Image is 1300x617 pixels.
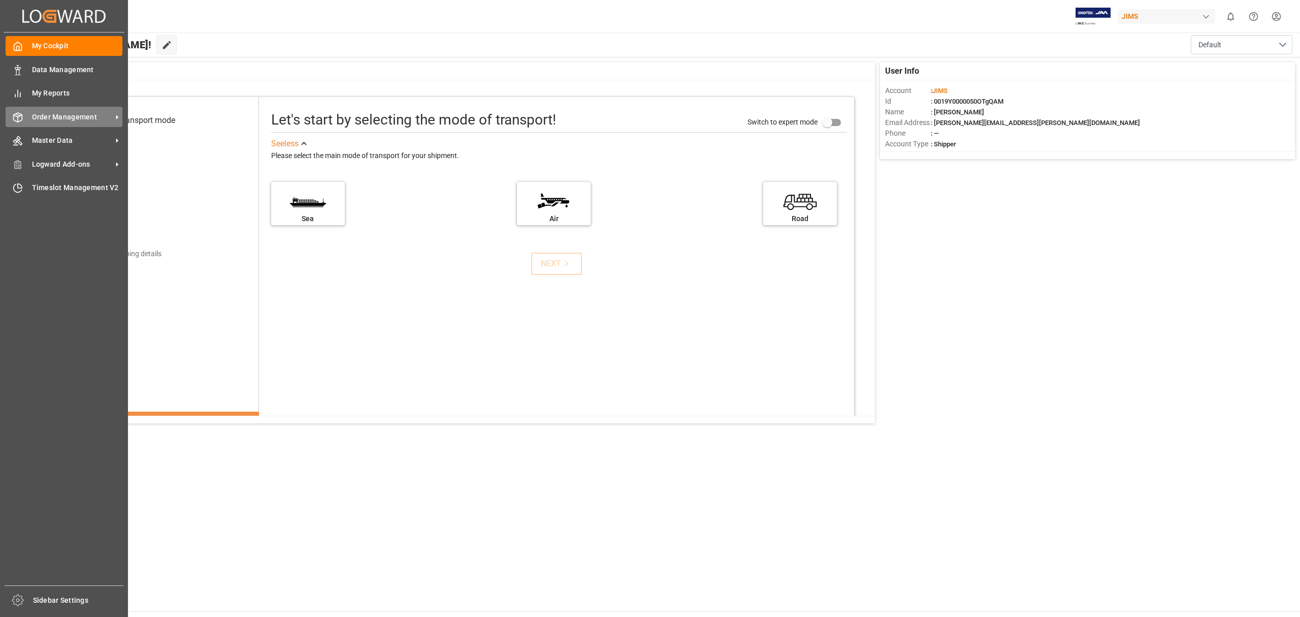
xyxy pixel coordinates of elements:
span: Switch to expert mode [747,118,818,126]
span: User Info [885,65,919,77]
span: Account Type [885,139,931,149]
div: Select transport mode [96,114,175,127]
span: Default [1198,40,1221,50]
span: Account [885,85,931,96]
div: See less [271,138,299,150]
div: Air [522,213,586,224]
button: open menu [1191,35,1292,54]
img: Exertis%20JAM%20-%20Email%20Logo.jpg_1722504956.jpg [1076,8,1111,25]
span: Order Management [32,112,112,122]
button: Help Center [1242,5,1265,28]
a: Data Management [6,59,122,79]
a: My Reports [6,83,122,103]
span: Email Address [885,117,931,128]
span: : [931,87,948,95]
span: : [PERSON_NAME][EMAIL_ADDRESS][PERSON_NAME][DOMAIN_NAME] [931,119,1140,127]
button: NEXT [531,253,582,275]
span: My Cockpit [32,41,123,51]
span: : Shipper [931,140,956,148]
span: Id [885,96,931,107]
div: Please select the main mode of transport for your shipment. [271,150,847,162]
span: JIMS [932,87,948,95]
div: NEXT [541,258,572,270]
span: Timeslot Management V2 [32,182,123,193]
span: : [PERSON_NAME] [931,108,984,116]
div: Let's start by selecting the mode of transport! [271,109,556,131]
span: Data Management [32,65,123,75]
div: JIMS [1118,9,1215,24]
span: : 0019Y0000050OTgQAM [931,98,1003,105]
div: Road [768,213,832,224]
span: Sidebar Settings [33,595,124,606]
button: show 0 new notifications [1219,5,1242,28]
span: My Reports [32,88,123,99]
a: My Cockpit [6,36,122,56]
span: : — [931,130,939,137]
div: Add shipping details [98,249,161,259]
span: Master Data [32,135,112,146]
span: Name [885,107,931,117]
button: JIMS [1118,7,1219,26]
span: Phone [885,128,931,139]
div: Sea [276,213,340,224]
span: Logward Add-ons [32,159,112,170]
a: Timeslot Management V2 [6,178,122,198]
